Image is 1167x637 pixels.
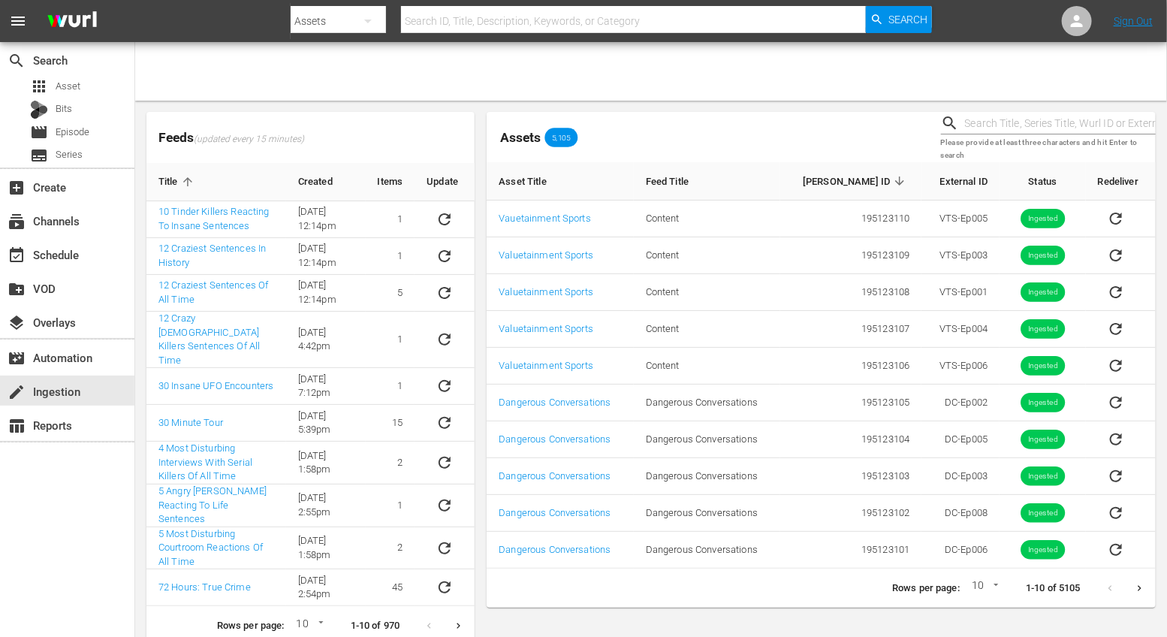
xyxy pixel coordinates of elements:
td: 5 [366,275,415,312]
p: 1-10 of 5105 [1026,581,1081,596]
a: Dangerous Conversations [499,507,611,518]
p: Rows per page: [892,581,960,596]
a: 30 Minute Tour [158,417,223,428]
td: DC-Ep002 [921,385,1000,421]
td: 195123105 [780,385,921,421]
td: 195123106 [780,348,921,385]
button: Next page [1125,574,1154,603]
span: Ingested [1021,545,1065,556]
td: 45 [366,569,415,606]
a: Dangerous Conversations [499,544,611,555]
table: sticky table [487,162,1156,569]
td: VTS-Ep001 [921,274,1000,311]
td: Content [634,274,781,311]
span: Asset [56,79,80,94]
th: Redeliver [1086,162,1156,201]
span: [PERSON_NAME] ID [803,174,909,188]
td: VTS-Ep003 [921,237,1000,274]
td: 195123108 [780,274,921,311]
th: Items [366,163,415,201]
td: VTS-Ep004 [921,311,1000,348]
td: Dangerous Conversations [634,385,781,421]
td: [DATE] 2:55pm [286,485,366,527]
td: 1 [366,368,415,405]
td: VTS-Ep006 [921,348,1000,385]
td: DC-Ep003 [921,458,1000,495]
a: Valuetainment Sports [499,323,593,334]
td: 195123102 [780,495,921,532]
span: Overlays [8,314,26,332]
a: 12 Craziest Sentences In History [158,243,266,268]
td: DC-Ep005 [921,421,1000,458]
td: 1 [366,485,415,527]
span: Asset [30,77,48,95]
button: Search [866,6,932,33]
td: 195123101 [780,532,921,569]
td: VTS-Ep005 [921,201,1000,237]
td: [DATE] 7:12pm [286,368,366,405]
span: Series [56,147,83,162]
span: Ingested [1021,213,1065,225]
td: 2 [366,527,415,570]
span: menu [9,12,27,30]
span: Feeds [146,125,475,150]
td: [DATE] 1:58pm [286,442,366,485]
td: [DATE] 12:14pm [286,201,366,238]
span: Channels [8,213,26,231]
a: Vauetainment Sports [499,213,591,224]
span: Ingested [1021,471,1065,482]
td: Content [634,201,781,237]
span: Episode [30,123,48,141]
span: Ingestion [8,383,26,401]
span: Ingested [1021,434,1065,445]
td: 195123103 [780,458,921,495]
a: Dangerous Conversations [499,397,611,408]
a: 5 Angry [PERSON_NAME] Reacting To Life Sentences [158,485,267,524]
span: Assets [500,130,541,145]
span: VOD [8,280,26,298]
input: Search Title, Series Title, Wurl ID or External ID [965,113,1156,135]
th: External ID [921,162,1000,201]
span: Bits [56,101,72,116]
p: Please provide at least three characters and hit Enter to search [941,137,1156,162]
a: Valuetainment Sports [499,249,593,261]
img: ans4CAIJ8jUAAAAAAAAAAAAAAAAAAAAAAAAgQb4GAAAAAAAAAAAAAAAAAAAAAAAAJMjXAAAAAAAAAAAAAAAAAAAAAAAAgAT5G... [36,4,108,39]
th: Status [1000,162,1086,201]
table: sticky table [146,163,475,607]
span: Ingested [1021,324,1065,335]
span: Ingested [1021,287,1065,298]
td: DC-Ep008 [921,495,1000,532]
p: Rows per page: [217,619,285,633]
td: Dangerous Conversations [634,532,781,569]
span: Search [8,52,26,70]
span: Title [158,175,198,189]
a: 5 Most Disturbing Courtroom Reactions Of All Time [158,528,263,567]
td: DC-Ep006 [921,532,1000,569]
div: Bits [30,101,48,119]
td: [DATE] 5:39pm [286,405,366,442]
span: Ingested [1021,508,1065,519]
a: Dangerous Conversations [499,470,611,482]
td: [DATE] 12:14pm [286,238,366,275]
span: Reports [8,417,26,435]
span: Created [298,175,352,189]
td: 2 [366,442,415,485]
td: 195123107 [780,311,921,348]
a: 72 Hours: True Crime [158,581,251,593]
span: Series [30,146,48,165]
td: [DATE] 1:58pm [286,527,366,570]
span: Ingested [1021,397,1065,409]
td: Dangerous Conversations [634,495,781,532]
td: 195123109 [780,237,921,274]
td: 195123110 [780,201,921,237]
span: Schedule [8,246,26,264]
span: Create [8,179,26,197]
a: Sign Out [1114,15,1153,27]
td: 1 [366,312,415,368]
span: Ingested [1021,361,1065,372]
span: Episode [56,125,89,140]
a: 4 Most Disturbing Interviews With Serial Killers Of All Time [158,442,252,482]
td: Content [634,311,781,348]
a: Dangerous Conversations [499,433,611,445]
td: Dangerous Conversations [634,458,781,495]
